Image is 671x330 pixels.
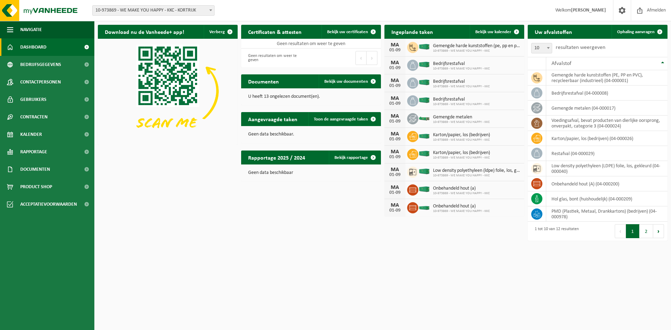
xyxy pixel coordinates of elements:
[433,79,490,85] span: Bedrijfsrestafval
[433,138,490,142] span: 10-973869 - WE MAKE YOU HAPPY - KKC
[388,190,402,195] div: 01-09
[388,149,402,155] div: MA
[98,25,191,38] h2: Download nu de Vanheede+ app!
[20,38,46,56] span: Dashboard
[418,44,430,50] img: HK-XC-40-GN-00
[367,51,377,65] button: Next
[531,223,579,239] div: 1 tot 10 van 12 resultaten
[20,178,52,196] span: Product Shop
[388,113,402,119] div: MA
[546,146,668,161] td: restafval (04-000029)
[528,25,579,38] h2: Uw afvalstoffen
[418,186,430,192] img: HK-XC-40-GN-00
[248,170,374,175] p: Geen data beschikbaar
[640,224,653,238] button: 2
[245,50,308,66] div: Geen resultaten om weer te geven
[388,66,402,71] div: 01-09
[241,39,381,49] td: Geen resultaten om weer te geven
[388,185,402,190] div: MA
[418,151,430,157] img: HK-XC-40-GN-00
[388,208,402,213] div: 01-09
[241,25,309,38] h2: Certificaten & attesten
[314,117,368,122] span: Toon de aangevraagde taken
[20,21,42,38] span: Navigatie
[98,39,238,144] img: Download de VHEPlus App
[433,132,490,138] span: Karton/papier, los (bedrijven)
[418,115,430,121] img: HK-XC-10-GN-00
[20,196,77,213] span: Acceptatievoorwaarden
[470,25,524,39] a: Bekijk uw kalender
[433,102,490,107] span: 10-973869 - WE MAKE YOU HAPPY - KKC
[615,224,626,238] button: Previous
[388,96,402,101] div: MA
[324,79,368,84] span: Bekijk uw documenten
[388,48,402,53] div: 01-09
[319,74,380,88] a: Bekijk uw documenten
[433,67,490,71] span: 10-973869 - WE MAKE YOU HAPPY - KKC
[546,116,668,131] td: voedingsafval, bevat producten van dierlijke oorsprong, onverpakt, categorie 3 (04-000024)
[20,91,46,108] span: Gebruikers
[433,204,490,209] span: Onbehandeld hout (a)
[626,224,640,238] button: 1
[418,79,430,86] img: HK-XC-40-GN-00
[388,155,402,160] div: 01-09
[241,74,286,88] h2: Documenten
[546,70,668,86] td: gemengde harde kunststoffen (PE, PP en PVC), recycleerbaar (industrieel) (04-000001)
[329,151,380,164] a: Bekijk rapportage
[418,133,430,139] img: HK-XC-30-GN-00
[388,101,402,106] div: 01-09
[546,191,668,206] td: hol glas, bont (huishoudelijk) (04-000209)
[327,30,368,34] span: Bekijk uw certificaten
[388,119,402,124] div: 01-09
[433,115,490,120] span: Gemengde metalen
[20,143,47,161] span: Rapportage
[571,8,606,13] strong: [PERSON_NAME]
[433,43,521,49] span: Gemengde harde kunststoffen (pe, pp en pvc), recycleerbaar (industrieel)
[20,108,48,126] span: Contracten
[388,60,402,66] div: MA
[248,132,374,137] p: Geen data beschikbaar.
[433,150,490,156] span: Karton/papier, los (bedrijven)
[556,45,605,50] label: resultaten weergeven
[388,167,402,173] div: MA
[388,42,402,48] div: MA
[433,174,521,178] span: 10-973869 - WE MAKE YOU HAPPY - KKC
[20,161,50,178] span: Documenten
[546,101,668,116] td: gemengde metalen (04-000017)
[532,43,552,53] span: 10
[388,78,402,83] div: MA
[92,5,215,16] span: 10-973869 - WE MAKE YOU HAPPY - KKC - KORTRIJK
[388,173,402,177] div: 01-09
[388,83,402,88] div: 01-09
[241,151,312,164] h2: Rapportage 2025 / 2024
[433,97,490,102] span: Bedrijfsrestafval
[204,25,237,39] button: Verberg
[388,131,402,137] div: MA
[546,131,668,146] td: karton/papier, los (bedrijven) (04-000026)
[612,25,667,39] a: Ophaling aanvragen
[418,204,430,210] img: HK-XC-20-GN-00
[433,156,490,160] span: 10-973869 - WE MAKE YOU HAPPY - KKC
[388,137,402,142] div: 01-09
[355,51,367,65] button: Previous
[433,49,521,53] span: 10-973869 - WE MAKE YOU HAPPY - KKC
[433,209,490,213] span: 10-973869 - WE MAKE YOU HAPPY - KKC
[418,168,430,175] img: HK-XC-40-GN-00
[433,186,490,191] span: Onbehandeld hout (a)
[322,25,380,39] a: Bekijk uw certificaten
[20,126,42,143] span: Kalender
[388,203,402,208] div: MA
[531,43,552,53] span: 10
[209,30,225,34] span: Verberg
[93,6,214,15] span: 10-973869 - WE MAKE YOU HAPPY - KKC - KORTRIJK
[433,120,490,124] span: 10-973869 - WE MAKE YOU HAPPY - KKC
[546,206,668,222] td: PMD (Plastiek, Metaal, Drankkartons) (bedrijven) (04-000978)
[418,97,430,103] img: HK-XC-40-GN-00
[653,224,664,238] button: Next
[241,112,304,126] h2: Aangevraagde taken
[20,56,61,73] span: Bedrijfsgegevens
[433,61,490,67] span: Bedrijfsrestafval
[475,30,511,34] span: Bekijk uw kalender
[418,61,430,68] img: HK-XC-40-GN-00
[546,176,668,191] td: onbehandeld hout (A) (04-000200)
